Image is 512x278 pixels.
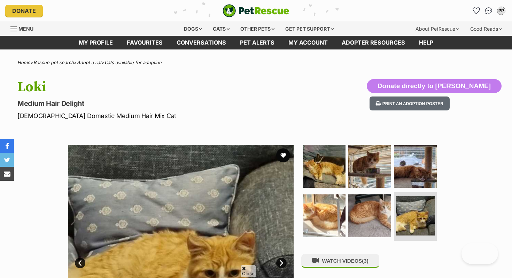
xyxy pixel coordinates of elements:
img: Photo of Loki [303,145,346,188]
ul: Account quick links [471,5,507,16]
img: Photo of Loki [348,145,391,188]
button: WATCH VIDEOS(3) [301,254,379,268]
p: [DEMOGRAPHIC_DATA] Domestic Medium Hair Mix Cat [17,111,312,121]
div: Other pets [235,22,279,36]
a: Conversations [483,5,494,16]
a: Prev [75,258,85,268]
img: logo-cat-932fe2b9b8326f06289b0f2fb663e598f794de774fb13d1741a6617ecf9a85b4.svg [223,4,289,17]
h1: Loki [17,79,312,95]
span: (3) [362,258,368,264]
div: About PetRescue [411,22,464,36]
button: Donate directly to [PERSON_NAME] [367,79,502,93]
span: Close [241,265,256,277]
a: Adopt a cat [77,60,101,65]
img: Photo of Loki [348,194,391,237]
a: Menu [10,22,38,34]
span: Menu [18,26,33,32]
button: Print an adoption poster [370,96,450,111]
img: Photo of Loki [303,194,346,237]
a: Rescue pet search [33,60,74,65]
a: My profile [72,36,120,49]
div: Dogs [179,22,207,36]
div: PP [498,7,505,14]
a: Cats available for adoption [104,60,162,65]
a: Favourites [120,36,170,49]
img: Photo of Loki [394,145,437,188]
p: Medium Hair Delight [17,99,312,108]
a: Favourites [471,5,482,16]
a: conversations [170,36,233,49]
a: Next [276,258,287,268]
a: PetRescue [223,4,289,17]
a: Help [412,36,440,49]
img: Photo of Loki [396,196,435,235]
a: Adopter resources [335,36,412,49]
a: My account [281,36,335,49]
button: My account [496,5,507,16]
a: Home [17,60,30,65]
button: favourite [276,148,290,162]
img: chat-41dd97257d64d25036548639549fe6c8038ab92f7586957e7f3b1b290dea8141.svg [485,7,492,14]
iframe: Help Scout Beacon - Open [461,243,498,264]
a: Pet alerts [233,36,281,49]
div: Get pet support [280,22,339,36]
div: Good Reads [465,22,507,36]
div: Cats [208,22,234,36]
a: Donate [5,5,43,17]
